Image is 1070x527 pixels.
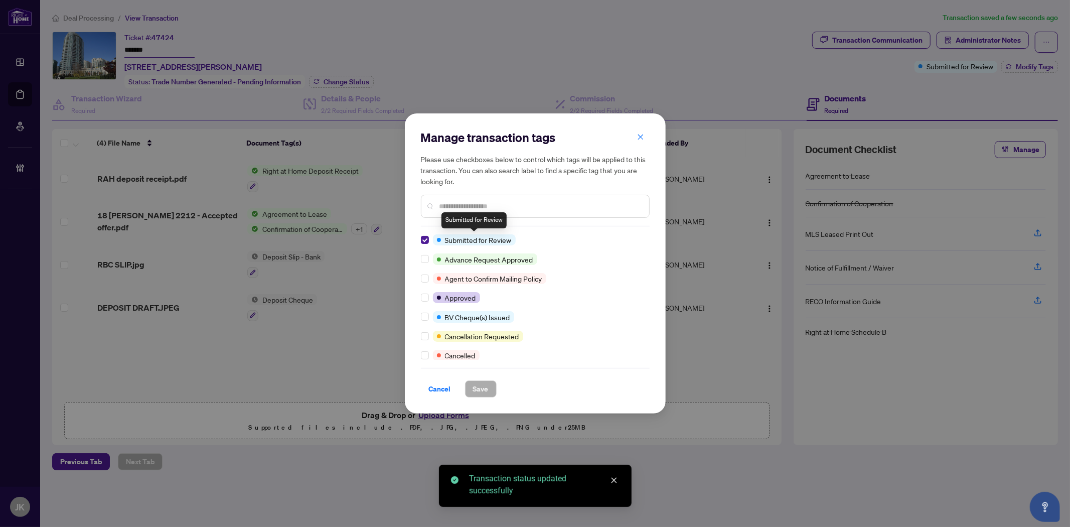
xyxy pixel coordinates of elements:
div: Submitted for Review [441,212,507,228]
a: Close [608,475,620,486]
span: check-circle [451,476,458,484]
div: Transaction status updated successfully [469,473,620,497]
span: Approved [445,292,476,303]
span: Cancel [429,381,451,397]
span: Agent to Confirm Mailing Policy [445,273,542,284]
h5: Please use checkboxes below to control which tags will be applied to this transaction. You can al... [421,154,650,187]
button: Save [465,380,497,398]
button: Open asap [1030,492,1060,522]
span: close [610,477,618,484]
button: Cancel [421,380,459,398]
span: Cancelled [445,350,476,361]
span: Advance Request Approved [445,254,533,265]
span: BV Cheque(s) Issued [445,312,510,323]
h2: Manage transaction tags [421,129,650,146]
span: close [637,134,644,141]
span: Cancellation Requested [445,331,519,342]
span: Submitted for Review [445,234,512,245]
